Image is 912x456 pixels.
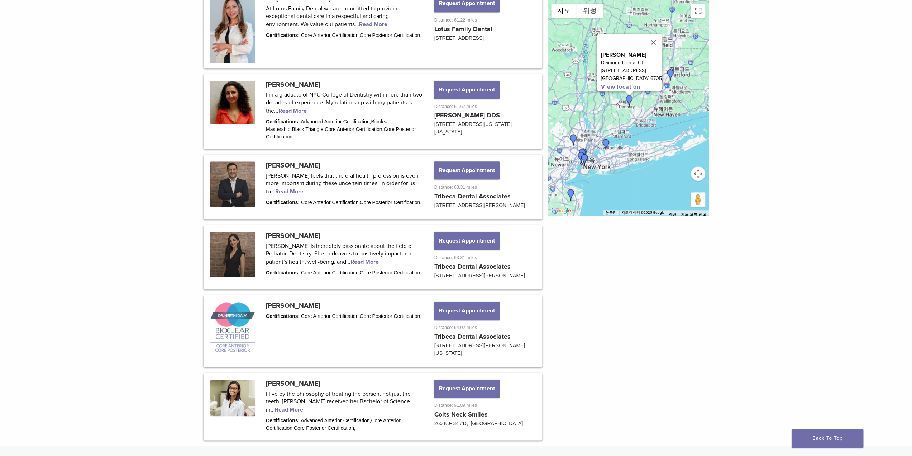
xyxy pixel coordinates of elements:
[665,69,676,81] div: Dr. Julia Karpman
[645,34,662,51] button: 닫기
[549,206,573,215] img: Google
[601,59,662,67] p: Diamond Dental CT
[601,51,662,59] p: [PERSON_NAME]
[605,210,617,215] button: 단축키
[691,4,705,18] button: 전체 화면보기로 전환
[577,4,603,18] button: 위성 이미지 보기
[565,189,577,201] div: Dr. Dilini Peiris
[624,95,635,107] div: Dr. Ratna Vedullapalli
[551,4,577,18] button: 거리 지도 보기
[579,154,590,165] div: Dr. Sara Shahi
[549,206,573,215] a: Google 지도에서 이 지역 열기(새 창으로 열림)
[669,212,677,217] a: 약관(새 탭에서 열기)
[691,166,705,181] button: 지도 카메라 컨트롤
[434,232,499,250] button: Request Appointment
[792,429,863,448] a: Back To Top
[434,161,499,179] button: Request Appointment
[691,192,705,207] button: 스트리트 뷰를 열려면 페그맨을 지도로 드래그하세요.
[434,302,499,320] button: Request Appointment
[568,134,579,146] div: Dr. Alejandra Sanchez
[621,211,664,215] span: 지도 데이터 ©2025 Google
[434,380,499,398] button: Request Appointment
[601,75,662,83] p: [GEOGRAPHIC_DATA]-6705
[681,212,707,216] a: 지도 오류 신고
[434,81,499,99] button: Request Appointment
[578,148,589,160] div: Dr. Julie Hassid
[601,67,662,75] p: [STREET_ADDRESS]
[576,152,587,163] div: Dr. Neethi Dalvi
[601,83,640,90] a: View location
[577,149,588,160] div: Dr. Nina Kiani
[600,139,612,150] div: Dr. Chitvan Gupta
